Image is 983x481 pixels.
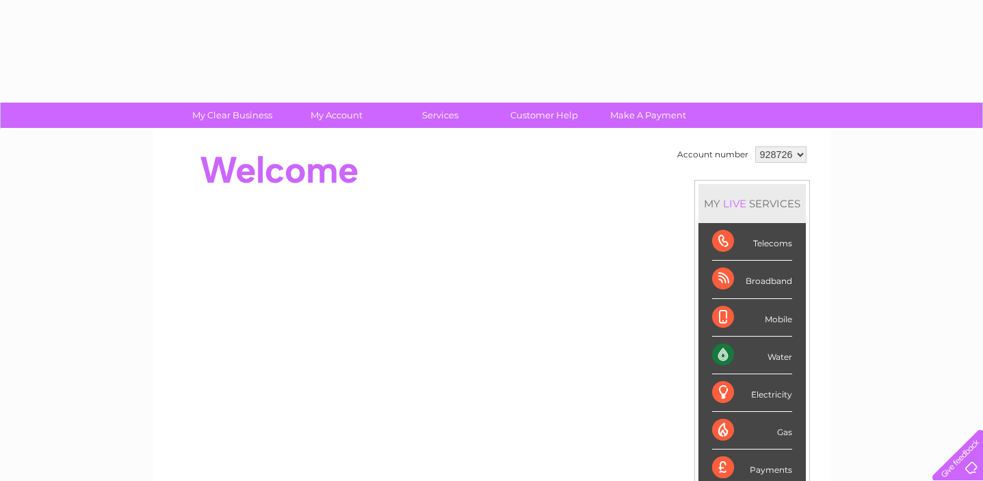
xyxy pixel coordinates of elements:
div: Broadband [712,261,792,298]
div: Telecoms [712,223,792,261]
div: Water [712,337,792,374]
div: MY SERVICES [698,184,806,223]
div: LIVE [720,197,749,210]
div: Gas [712,412,792,450]
a: Customer Help [488,103,601,128]
div: Electricity [712,374,792,412]
a: Make A Payment [592,103,705,128]
td: Account number [674,143,752,166]
div: Mobile [712,299,792,337]
a: Services [384,103,497,128]
a: My Account [280,103,393,128]
a: My Clear Business [176,103,289,128]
